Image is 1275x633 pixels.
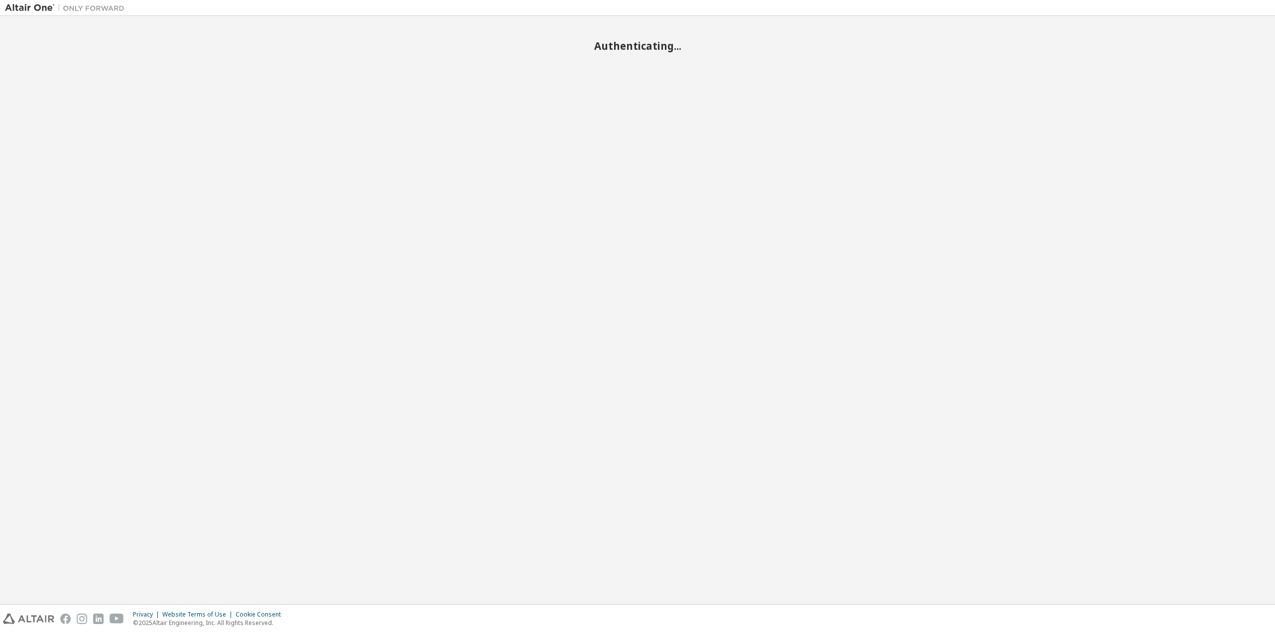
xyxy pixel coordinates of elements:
img: altair_logo.svg [3,614,54,624]
img: instagram.svg [77,614,87,624]
h2: Authenticating... [5,39,1270,52]
img: linkedin.svg [93,614,104,624]
div: Privacy [133,611,162,619]
div: Cookie Consent [236,611,287,619]
img: facebook.svg [60,614,71,624]
img: Altair One [5,3,129,13]
div: Website Terms of Use [162,611,236,619]
p: © 2025 Altair Engineering, Inc. All Rights Reserved. [133,619,287,627]
img: youtube.svg [110,614,124,624]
